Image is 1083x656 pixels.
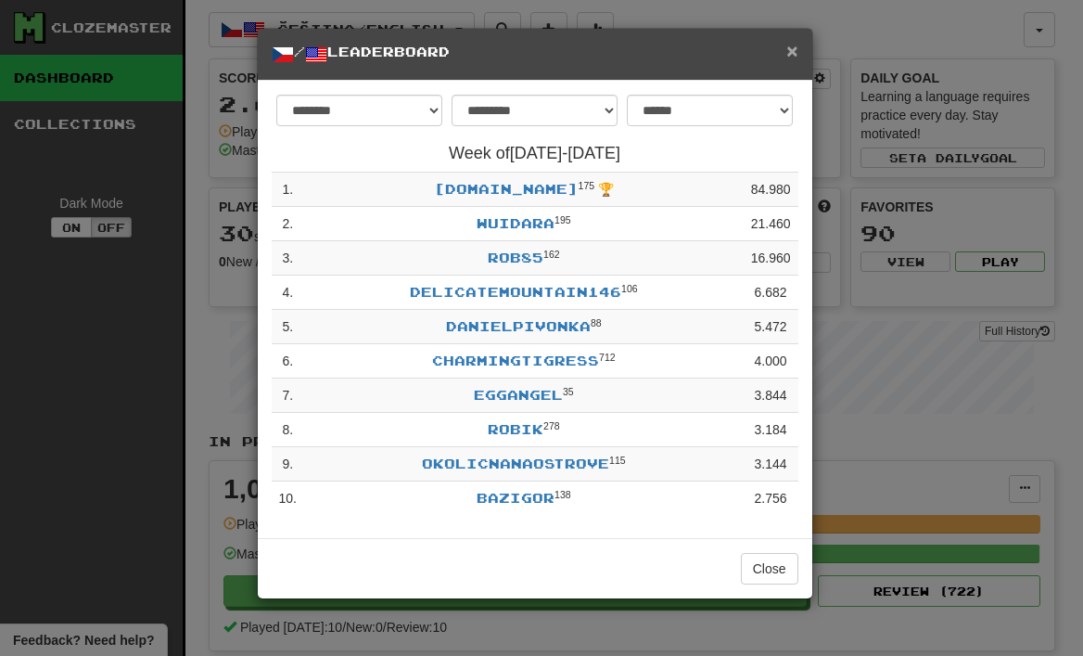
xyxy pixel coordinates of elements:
[272,310,304,344] td: 5 .
[744,207,798,241] td: 21.460
[744,241,798,276] td: 16.960
[744,344,798,379] td: 4.000
[744,379,798,413] td: 3.844
[563,386,574,397] sup: Level 35
[272,241,304,276] td: 3 .
[272,379,304,413] td: 7 .
[477,215,554,231] a: Wuidara
[609,455,626,466] sup: Level 115
[272,413,304,447] td: 8 .
[272,145,798,163] h4: Week of [DATE] - [DATE]
[591,317,602,328] sup: Level 88
[599,352,616,363] sup: Level 712
[543,249,560,260] sup: Level 162
[272,447,304,482] td: 9 .
[744,413,798,447] td: 3.184
[598,182,614,197] span: 🏆
[477,490,554,506] a: bazigor
[272,344,304,379] td: 6 .
[272,207,304,241] td: 2 .
[554,214,571,225] sup: Level 195
[488,421,543,437] a: robik
[744,482,798,516] td: 2.756
[422,456,609,471] a: Okolicnanaostrove
[744,447,798,482] td: 3.144
[434,181,579,197] a: [DOMAIN_NAME]
[543,420,560,431] sup: Level 278
[272,173,304,207] td: 1 .
[272,482,304,516] td: 10 .
[554,489,571,500] sup: Level 138
[446,318,591,334] a: DanielPivonka
[741,553,798,585] button: Close
[786,40,797,61] span: ×
[744,310,798,344] td: 5.472
[410,284,621,300] a: DelicateMountain146
[621,283,638,294] sup: Level 106
[474,387,563,403] a: eggangel
[744,276,798,310] td: 6.682
[272,276,304,310] td: 4 .
[432,353,599,368] a: CharmingTigress
[579,180,595,191] sup: Level 175
[786,41,797,60] button: Close
[488,250,543,265] a: rob85
[272,43,798,66] h5: / Leaderboard
[744,173,798,207] td: 84.980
